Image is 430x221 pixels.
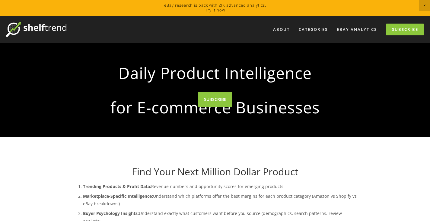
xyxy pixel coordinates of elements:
strong: Marketplace-Specific Intelligence: [83,193,153,199]
strong: Buyer Psychology Insights: [83,210,139,216]
strong: for E-commerce Businesses [81,93,350,122]
p: Understand which platforms offer the best margins for each product category (Amazon vs Shopify vs... [83,192,359,207]
p: Revenue numbers and opportunity scores for emerging products [83,183,359,190]
h1: Find Your Next Million Dollar Product [71,166,359,177]
div: Categories [295,24,332,34]
a: Subscribe [386,24,424,35]
a: eBay Analytics [333,24,381,34]
a: Try it now [205,7,225,13]
strong: Trending Products & Profit Data: [83,184,151,189]
strong: Daily Product Intelligence [81,59,350,87]
a: SUBSCRIBE [198,92,232,107]
a: About [269,24,294,34]
img: ShelfTrend [6,22,66,37]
